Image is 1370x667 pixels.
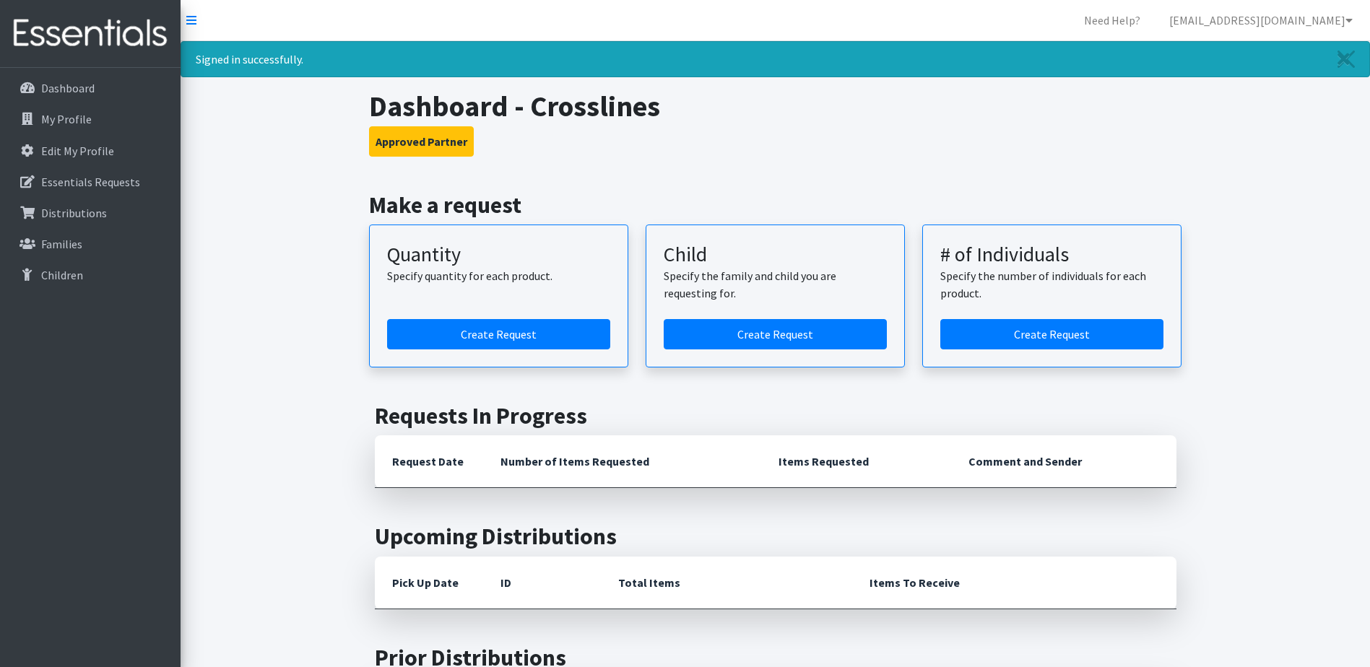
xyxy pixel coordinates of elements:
p: Specify the number of individuals for each product. [940,267,1163,302]
p: Specify quantity for each product. [387,267,610,284]
h3: Quantity [387,243,610,267]
img: HumanEssentials [6,9,175,58]
a: [EMAIL_ADDRESS][DOMAIN_NAME] [1158,6,1364,35]
h3: Child [664,243,887,267]
th: ID [483,557,601,609]
p: Children [41,268,83,282]
p: Specify the family and child you are requesting for. [664,267,887,302]
h2: Requests In Progress [375,402,1176,430]
a: Close [1323,42,1369,77]
h2: Upcoming Distributions [375,523,1176,550]
a: Edit My Profile [6,136,175,165]
a: Create a request for a child or family [664,319,887,349]
a: Distributions [6,199,175,227]
h1: Dashboard - Crosslines [369,89,1182,123]
th: Request Date [375,435,483,488]
a: Essentials Requests [6,167,175,196]
a: Need Help? [1072,6,1152,35]
a: Create a request by quantity [387,319,610,349]
p: Essentials Requests [41,175,140,189]
th: Pick Up Date [375,557,483,609]
a: Children [6,261,175,289]
button: Approved Partner [369,126,474,157]
a: My Profile [6,105,175,134]
h3: # of Individuals [940,243,1163,267]
div: Signed in successfully. [181,41,1370,77]
th: Items To Receive [852,557,1176,609]
th: Number of Items Requested [483,435,762,488]
th: Items Requested [761,435,951,488]
p: Dashboard [41,81,95,95]
th: Total Items [601,557,852,609]
a: Create a request by number of individuals [940,319,1163,349]
p: Families [41,237,82,251]
th: Comment and Sender [951,435,1176,488]
h2: Make a request [369,191,1182,219]
a: Families [6,230,175,258]
a: Dashboard [6,74,175,103]
p: Edit My Profile [41,144,114,158]
p: My Profile [41,112,92,126]
p: Distributions [41,206,107,220]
